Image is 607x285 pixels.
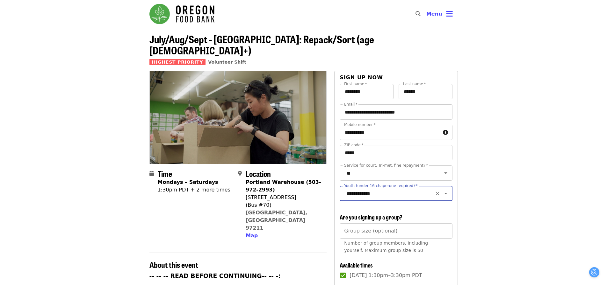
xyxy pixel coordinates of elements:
[344,102,358,106] label: Email
[340,125,440,140] input: Mobile number
[149,4,214,24] img: Oregon Food Bank - Home
[424,6,430,22] input: Search
[246,232,258,240] button: Map
[246,233,258,239] span: Map
[208,59,246,65] a: Volunteer Shift
[340,261,373,269] span: Available times
[238,170,242,177] i: map-marker-alt icon
[158,179,218,185] strong: Mondays – Saturdays
[441,169,450,177] button: Open
[399,84,452,99] input: Last name
[344,123,375,127] label: Mobile number
[403,82,426,86] label: Last name
[246,201,322,209] div: (Bus #70)
[416,11,421,17] i: search icon
[149,259,198,270] span: About this event
[344,82,367,86] label: First name
[344,240,428,253] span: Number of group members, including yourself. Maximum group size is 50
[246,168,271,179] span: Location
[446,9,453,18] i: bars icon
[150,71,327,163] img: July/Aug/Sept - Portland: Repack/Sort (age 8+) organized by Oregon Food Bank
[433,189,442,198] button: Clear
[158,168,172,179] span: Time
[340,145,452,160] input: ZIP code
[421,6,458,22] button: Toggle account menu
[441,189,450,198] button: Open
[340,104,452,120] input: Email
[149,170,154,177] i: calendar icon
[149,31,374,58] span: July/Aug/Sept - [GEOGRAPHIC_DATA]: Repack/Sort (age [DEMOGRAPHIC_DATA]+)
[344,163,428,167] label: Service for court, Tri-met, fine repayment?
[340,223,452,239] input: [object Object]
[426,11,442,17] span: Menu
[443,129,448,136] i: circle-info icon
[344,184,417,188] label: Youth (under 16 chaperone required)
[149,59,206,65] span: Highest Priority
[340,213,402,221] span: Are you signing up a group?
[344,143,363,147] label: ZIP code
[246,194,322,201] div: [STREET_ADDRESS]
[350,272,422,279] span: [DATE] 1:30pm–3:30pm PDT
[246,179,321,193] strong: Portland Warehouse (503-972-2993)
[340,74,383,80] span: Sign up now
[149,273,281,279] strong: -- -- -- READ BEFORE CONTINUING-- -- -:
[340,84,394,99] input: First name
[158,186,230,194] div: 1:30pm PDT + 2 more times
[246,210,307,231] a: [GEOGRAPHIC_DATA], [GEOGRAPHIC_DATA] 97211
